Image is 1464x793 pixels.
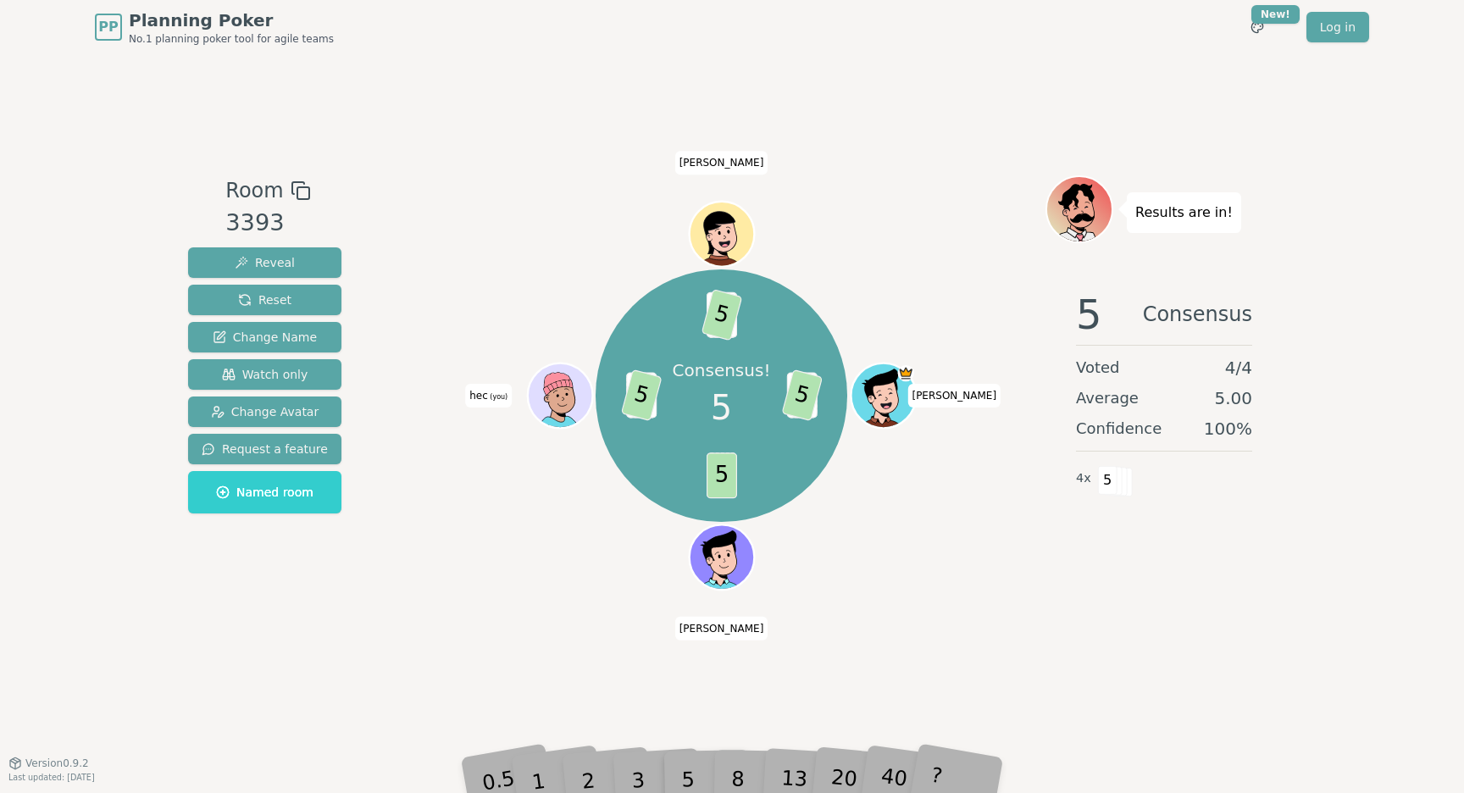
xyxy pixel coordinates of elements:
[1204,417,1252,441] span: 100 %
[1251,5,1300,24] div: New!
[1135,201,1233,225] p: Results are in!
[1143,294,1252,335] span: Consensus
[188,471,341,513] button: Named room
[530,365,591,426] button: Click to change your avatar
[8,757,89,770] button: Version0.9.2
[1214,386,1252,410] span: 5.00
[1076,294,1102,335] span: 5
[620,369,662,421] span: 5
[188,396,341,427] button: Change Avatar
[25,757,89,770] span: Version 0.9.2
[188,359,341,390] button: Watch only
[8,773,95,782] span: Last updated: [DATE]
[238,291,291,308] span: Reset
[1076,469,1091,488] span: 4 x
[1076,356,1120,380] span: Voted
[675,617,768,640] span: Click to change your name
[95,8,334,46] a: PPPlanning PokerNo.1 planning poker tool for agile teams
[1076,417,1162,441] span: Confidence
[907,384,1001,408] span: Click to change your name
[711,382,732,433] span: 5
[488,393,508,401] span: (you)
[202,441,328,457] span: Request a feature
[707,453,737,499] span: 5
[465,384,512,408] span: Click to change your name
[673,358,771,382] p: Consensus!
[211,403,319,420] span: Change Avatar
[675,151,768,175] span: Click to change your name
[225,206,310,241] div: 3393
[188,247,341,278] button: Reveal
[1242,12,1273,42] button: New!
[235,254,295,271] span: Reveal
[222,366,308,383] span: Watch only
[129,32,334,46] span: No.1 planning poker tool for agile teams
[1076,386,1139,410] span: Average
[213,329,317,346] span: Change Name
[781,369,823,421] span: 5
[98,17,118,37] span: PP
[225,175,283,206] span: Room
[897,365,913,381] span: Edgar is the host
[129,8,334,32] span: Planning Poker
[216,484,313,501] span: Named room
[1098,466,1117,495] span: 5
[188,285,341,315] button: Reset
[1225,356,1252,380] span: 4 / 4
[188,322,341,352] button: Change Name
[1306,12,1369,42] a: Log in
[188,434,341,464] button: Request a feature
[701,289,742,341] span: 5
